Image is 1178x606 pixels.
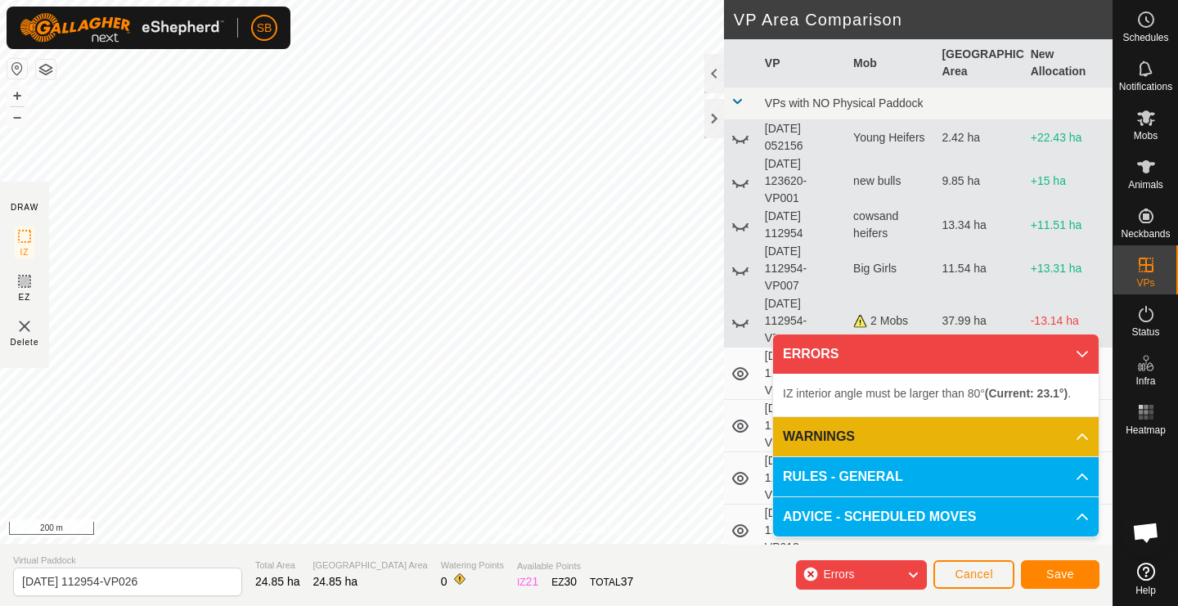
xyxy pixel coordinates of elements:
[1021,560,1099,589] button: Save
[7,86,27,105] button: +
[758,505,847,557] td: [DATE] 112954-VP013
[621,575,634,588] span: 37
[20,246,29,258] span: IZ
[1113,556,1178,602] a: Help
[590,573,633,590] div: TOTAL
[564,575,578,588] span: 30
[492,523,553,537] a: Privacy Policy
[935,243,1023,295] td: 11.54 ha
[758,39,847,88] th: VP
[783,507,976,527] span: ADVICE - SCHEDULED MOVES
[7,107,27,127] button: –
[257,20,272,37] span: SB
[758,295,847,348] td: [DATE] 112954-VP008
[823,568,854,581] span: Errors
[1135,586,1156,595] span: Help
[1122,33,1168,43] span: Schedules
[935,295,1023,348] td: 37.99 ha
[853,173,928,190] div: new bulls
[955,568,993,581] span: Cancel
[853,312,928,330] div: 2 Mobs
[1024,120,1113,155] td: +22.43 ha
[773,497,1099,536] p-accordion-header: ADVICE - SCHEDULED MOVES
[441,559,504,572] span: Watering Points
[19,291,31,303] span: EZ
[36,60,56,79] button: Map Layers
[1024,243,1113,295] td: +13.31 ha
[935,155,1023,208] td: 9.85 ha
[758,208,847,243] td: [DATE] 112954
[1134,131,1158,141] span: Mobs
[11,201,38,213] div: DRAW
[1024,295,1113,348] td: -13.14 ha
[783,467,903,487] span: RULES - GENERAL
[1024,155,1113,208] td: +15 ha
[1128,180,1163,190] span: Animals
[517,573,538,590] div: IZ
[573,523,621,537] a: Contact Us
[758,348,847,400] td: [DATE] 112954-VP010
[773,417,1099,456] p-accordion-header: WARNINGS
[773,457,1099,496] p-accordion-header: RULES - GENERAL
[783,344,839,364] span: ERRORS
[517,559,633,573] span: Available Points
[1024,208,1113,243] td: +11.51 ha
[773,374,1099,416] p-accordion-content: ERRORS
[758,155,847,208] td: [DATE] 123620-VP001
[20,13,224,43] img: Gallagher Logo
[847,39,935,88] th: Mob
[935,120,1023,155] td: 2.42 ha
[526,575,539,588] span: 21
[313,559,428,572] span: [GEOGRAPHIC_DATA] Area
[13,554,242,568] span: Virtual Paddock
[853,129,928,146] div: Young Heifers
[1126,425,1166,435] span: Heatmap
[313,575,358,588] span: 24.85 ha
[7,59,27,79] button: Reset Map
[783,427,855,447] span: WARNINGS
[255,559,300,572] span: Total Area
[773,334,1099,374] p-accordion-header: ERRORS
[853,260,928,277] div: Big Girls
[758,120,847,155] td: [DATE] 052156
[935,39,1023,88] th: [GEOGRAPHIC_DATA] Area
[734,10,1113,29] h2: VP Area Comparison
[765,97,924,110] span: VPs with NO Physical Paddock
[1024,39,1113,88] th: New Allocation
[1121,229,1170,239] span: Neckbands
[853,208,928,242] div: cowsand heifers
[1119,82,1172,92] span: Notifications
[15,316,34,336] img: VP
[441,575,447,588] span: 0
[783,387,1071,400] span: IZ interior angle must be larger than 80° .
[985,387,1068,400] b: (Current: 23.1°)
[255,575,300,588] span: 24.85 ha
[1136,278,1154,288] span: VPs
[758,400,847,452] td: [DATE] 112954-VP011
[758,452,847,505] td: [DATE] 112954-VP012
[11,336,39,348] span: Delete
[933,560,1014,589] button: Cancel
[935,208,1023,243] td: 13.34 ha
[758,243,847,295] td: [DATE] 112954-VP007
[1122,508,1171,557] div: Open chat
[1046,568,1074,581] span: Save
[551,573,577,590] div: EZ
[1135,376,1155,386] span: Infra
[1131,327,1159,337] span: Status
